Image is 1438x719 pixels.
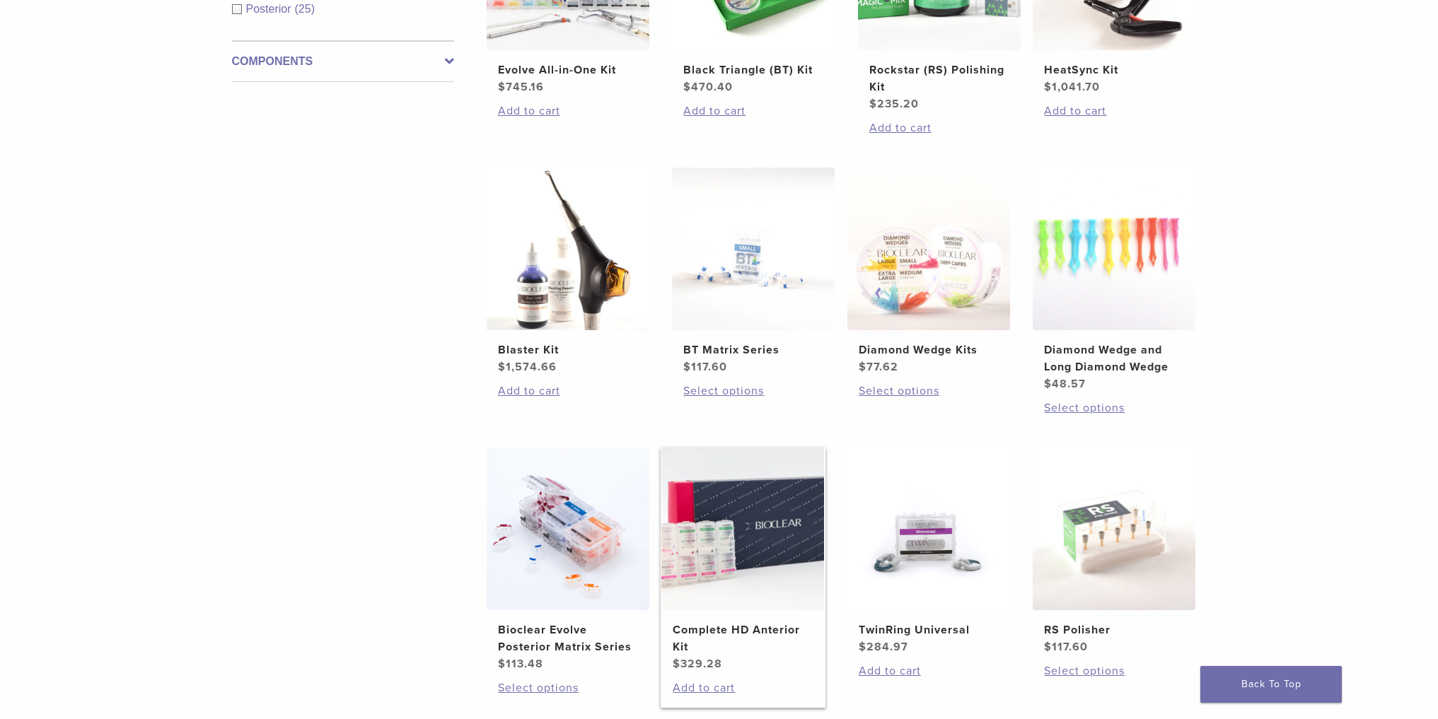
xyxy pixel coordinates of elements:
h2: RS Polisher [1044,621,1184,638]
bdi: 235.20 [869,97,919,111]
span: $ [683,360,691,374]
bdi: 1,041.70 [1044,80,1100,94]
bdi: 329.28 [673,657,722,671]
a: Add to cart: “Blaster Kit” [498,382,638,399]
img: Diamond Wedge Kits [847,168,1010,330]
img: Complete HD Anterior Kit [661,448,824,610]
a: RS PolisherRS Polisher $117.60 [1032,448,1197,655]
h2: TwinRing Universal [859,621,999,638]
a: Select options for “Bioclear Evolve Posterior Matrix Series” [498,679,638,696]
img: Diamond Wedge and Long Diamond Wedge [1033,168,1195,330]
span: (25) [295,3,315,15]
span: $ [498,360,506,374]
a: Select options for “BT Matrix Series” [683,382,823,399]
a: Blaster KitBlaster Kit $1,574.66 [486,168,651,375]
span: $ [673,657,680,671]
span: $ [859,640,866,654]
a: BT Matrix SeriesBT Matrix Series $117.60 [671,168,836,375]
a: Complete HD Anterior KitComplete HD Anterior Kit $329.28 [661,448,825,672]
label: Components [232,53,454,70]
h2: Complete HD Anterior Kit [673,621,813,655]
a: TwinRing UniversalTwinRing Universal $284.97 [847,448,1011,655]
span: Posterior [246,3,295,15]
a: Add to cart: “Complete HD Anterior Kit” [673,679,813,696]
a: Select options for “RS Polisher” [1044,662,1184,679]
h2: BT Matrix Series [683,341,823,358]
bdi: 745.16 [498,80,544,94]
a: Add to cart: “TwinRing Universal” [859,662,999,679]
img: RS Polisher [1033,448,1195,610]
bdi: 77.62 [859,360,898,374]
h2: Diamond Wedge Kits [859,341,999,358]
h2: HeatSync Kit [1044,62,1184,78]
span: $ [1044,640,1052,654]
a: Add to cart: “Black Triangle (BT) Kit” [683,103,823,119]
span: $ [683,80,691,94]
bdi: 284.97 [859,640,908,654]
img: Bioclear Evolve Posterior Matrix Series [487,448,649,610]
bdi: 113.48 [498,657,543,671]
a: Select options for “Diamond Wedge and Long Diamond Wedge” [1044,399,1184,416]
img: TwinRing Universal [847,448,1010,610]
bdi: 48.57 [1044,377,1086,391]
span: $ [498,657,506,671]
a: Back To Top [1200,666,1342,703]
h2: Diamond Wedge and Long Diamond Wedge [1044,341,1184,375]
span: $ [498,80,506,94]
h2: Black Triangle (BT) Kit [683,62,823,78]
h2: Bioclear Evolve Posterior Matrix Series [498,621,638,655]
h2: Rockstar (RS) Polishing Kit [869,62,1009,95]
a: Bioclear Evolve Posterior Matrix SeriesBioclear Evolve Posterior Matrix Series $113.48 [486,448,651,672]
img: BT Matrix Series [672,168,835,330]
a: Add to cart: “Rockstar (RS) Polishing Kit” [869,119,1009,136]
bdi: 117.60 [683,360,727,374]
span: $ [1044,80,1052,94]
bdi: 1,574.66 [498,360,557,374]
h2: Blaster Kit [498,341,638,358]
a: Add to cart: “Evolve All-in-One Kit” [498,103,638,119]
span: $ [859,360,866,374]
span: $ [1044,377,1052,391]
h2: Evolve All-in-One Kit [498,62,638,78]
a: Diamond Wedge KitsDiamond Wedge Kits $77.62 [847,168,1011,375]
a: Diamond Wedge and Long Diamond WedgeDiamond Wedge and Long Diamond Wedge $48.57 [1032,168,1197,392]
bdi: 470.40 [683,80,733,94]
span: $ [869,97,877,111]
bdi: 117.60 [1044,640,1088,654]
img: Blaster Kit [487,168,649,330]
a: Add to cart: “HeatSync Kit” [1044,103,1184,119]
a: Select options for “Diamond Wedge Kits” [859,382,999,399]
